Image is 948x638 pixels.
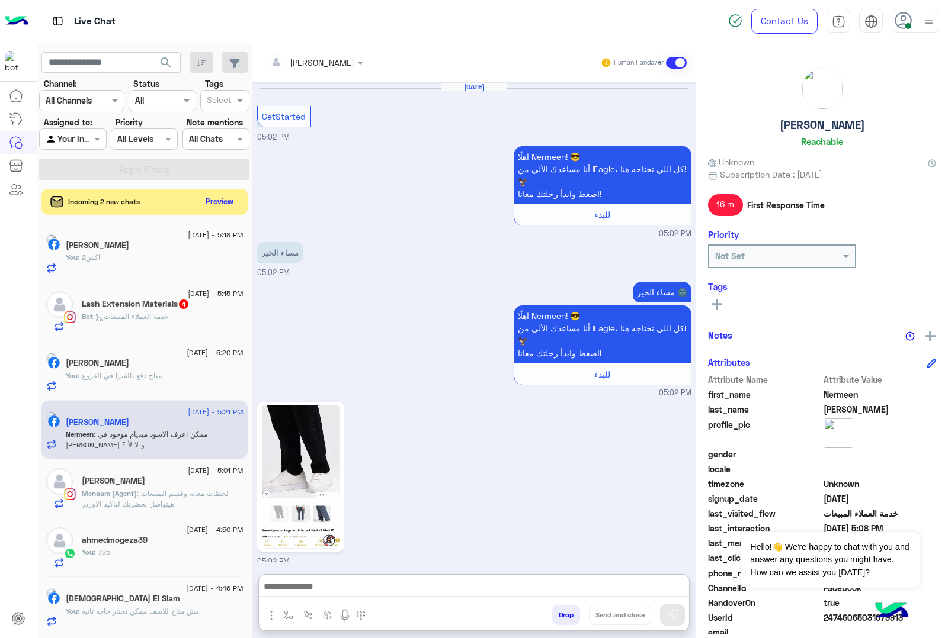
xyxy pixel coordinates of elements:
[594,369,610,379] span: للبدء
[827,9,850,34] a: tab
[133,78,159,90] label: Status
[66,594,180,604] h5: Islam El Slam
[356,611,366,620] img: make a call
[82,547,94,556] span: You
[66,240,129,250] h5: Ahmed Mamdouh
[824,463,937,475] span: null
[720,168,822,181] span: Subscription Date : [DATE]
[66,253,78,262] span: You
[708,418,821,446] span: profile_pic
[708,357,750,368] h6: Attributes
[708,463,821,475] span: locale
[824,418,853,448] img: picture
[187,347,243,358] span: [DATE] - 5:20 PM
[74,14,116,30] p: Live Chat
[708,229,739,240] h6: Priority
[659,228,691,240] span: 05:02 PM
[82,312,93,321] span: Bot
[780,118,865,132] h5: [PERSON_NAME]
[46,353,57,363] img: picture
[94,547,110,556] span: 725
[64,311,76,323] img: Instagram
[871,591,912,632] img: hulul-logo.png
[824,611,937,624] span: 24746065031679913
[659,388,691,399] span: 05:02 PM
[708,330,732,340] h6: Notes
[747,199,825,211] span: First Response Time
[708,478,821,490] span: timezone
[44,78,77,90] label: Channel:
[552,605,580,625] button: Drop
[864,15,878,28] img: tab
[708,582,821,594] span: ChannelId
[802,69,843,109] img: picture
[188,465,243,476] span: [DATE] - 5:01 PM
[46,588,57,599] img: picture
[905,331,915,341] img: notes
[824,388,937,401] span: Nermeen
[257,268,290,277] span: 05:02 PM
[824,492,937,505] span: 2025-09-13T14:02:07.072Z
[188,230,243,240] span: [DATE] - 5:18 PM
[318,605,338,624] button: create order
[824,597,937,609] span: true
[824,582,937,594] span: 0
[159,56,173,70] span: search
[78,607,199,616] span: مش متاح للاسف ممكن تختار حاجه تانيه
[82,299,190,309] h5: Lash Extension Materials
[46,527,73,554] img: defaultAdmin.png
[708,567,821,579] span: phone_number
[78,253,100,262] span: 2اكس
[179,299,188,309] span: 4
[82,489,229,519] span: لحظات معايه وقسم المبيعات هيتواصل بحضرتك لتاكيد الاوردر لحضرتك
[116,116,143,128] label: Priority
[614,58,664,67] small: Human Handover
[708,156,754,168] span: Unknown
[832,15,845,28] img: tab
[205,78,223,90] label: Tags
[323,610,332,620] img: create order
[78,371,162,380] span: متاح دفع بالفيزا في الفروع
[260,405,341,549] img: 546748033_2032958297472129_5723628870838501768_n.jpg
[708,403,821,415] span: last_name
[46,291,73,318] img: defaultAdmin.png
[82,489,137,498] span: Menaam (Agent)
[152,52,181,78] button: search
[46,234,57,245] img: picture
[93,312,168,321] span: : خدمة العملاء المبيعات
[708,611,821,624] span: UserId
[201,193,239,210] button: Preview
[708,537,821,549] span: last_message
[5,51,26,73] img: 713415422032625
[921,14,936,29] img: profile
[801,136,843,147] h6: Reachable
[667,609,678,621] img: send message
[64,547,76,559] img: WhatsApp
[48,357,60,369] img: Facebook
[264,608,278,623] img: send attachment
[188,288,243,299] span: [DATE] - 5:15 PM
[708,507,821,520] span: last_visited_flow
[589,605,651,625] button: Send and close
[39,159,249,180] button: Apply Filters
[708,522,821,534] span: last_interaction
[633,282,691,302] p: 13/9/2025, 5:02 PM
[82,535,148,545] h5: ahmedmogeza39
[66,358,129,368] h5: Zeyad Wasfy
[728,14,742,28] img: spinner
[824,478,937,490] span: Unknown
[66,371,78,380] span: You
[594,210,610,220] span: للبدء
[44,116,92,128] label: Assigned to:
[925,331,936,341] img: add
[708,448,821,460] span: gender
[708,281,936,292] h6: Tags
[66,430,94,439] span: Nermeen
[187,583,243,594] span: [DATE] - 4:46 PM
[284,610,293,620] img: select flow
[708,552,821,564] span: last_clicked_button
[5,9,28,34] img: Logo
[708,597,821,609] span: HandoverOn
[708,388,821,401] span: first_name
[82,476,145,486] h5: أحمد عبدالباسط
